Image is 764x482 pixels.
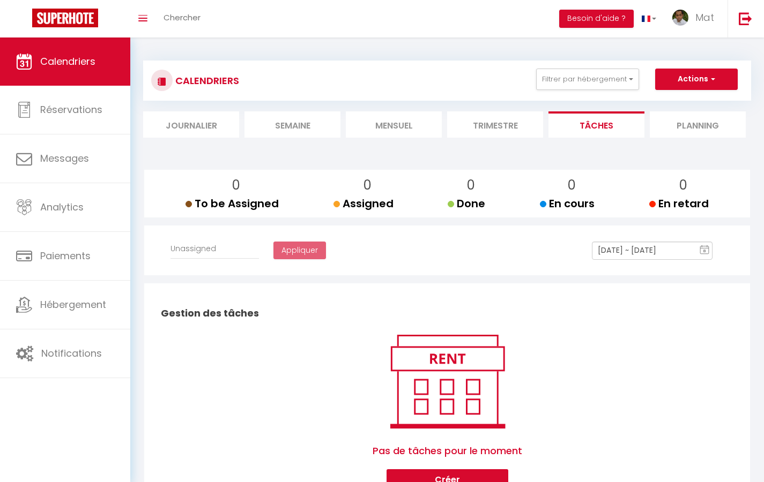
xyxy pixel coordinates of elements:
[672,10,688,26] img: ...
[658,175,709,195] p: 0
[456,175,485,195] p: 0
[40,249,91,262] span: Paiements
[40,55,95,68] span: Calendriers
[164,12,201,23] span: Chercher
[333,196,394,211] span: Assigned
[173,69,239,93] h3: CALENDRIERS
[244,111,340,138] li: Semaine
[40,152,89,165] span: Messages
[548,111,644,138] li: Tâches
[9,4,41,36] button: Ouvrir le widget de chat LiveChat
[548,175,595,195] p: 0
[41,347,102,360] span: Notifications
[32,9,98,27] img: Super Booking
[655,69,738,90] button: Actions
[379,330,516,433] img: rent.png
[739,12,752,25] img: logout
[186,196,279,211] span: To be Assigned
[703,248,706,253] text: 8
[373,433,522,469] span: Pas de tâches pour le moment
[448,196,485,211] span: Done
[540,196,595,211] span: En cours
[40,298,106,311] span: Hébergement
[447,111,543,138] li: Trimestre
[559,10,634,28] button: Besoin d'aide ?
[143,111,239,138] li: Journalier
[40,200,84,214] span: Analytics
[346,111,442,138] li: Mensuel
[158,297,736,330] h2: Gestion des tâches
[592,242,713,260] input: Select Date Range
[273,242,326,260] button: Appliquer
[536,69,639,90] button: Filtrer par hébergement
[649,196,709,211] span: En retard
[342,175,394,195] p: 0
[194,175,279,195] p: 0
[650,111,746,138] li: Planning
[40,103,102,116] span: Réservations
[695,11,714,24] span: Mat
